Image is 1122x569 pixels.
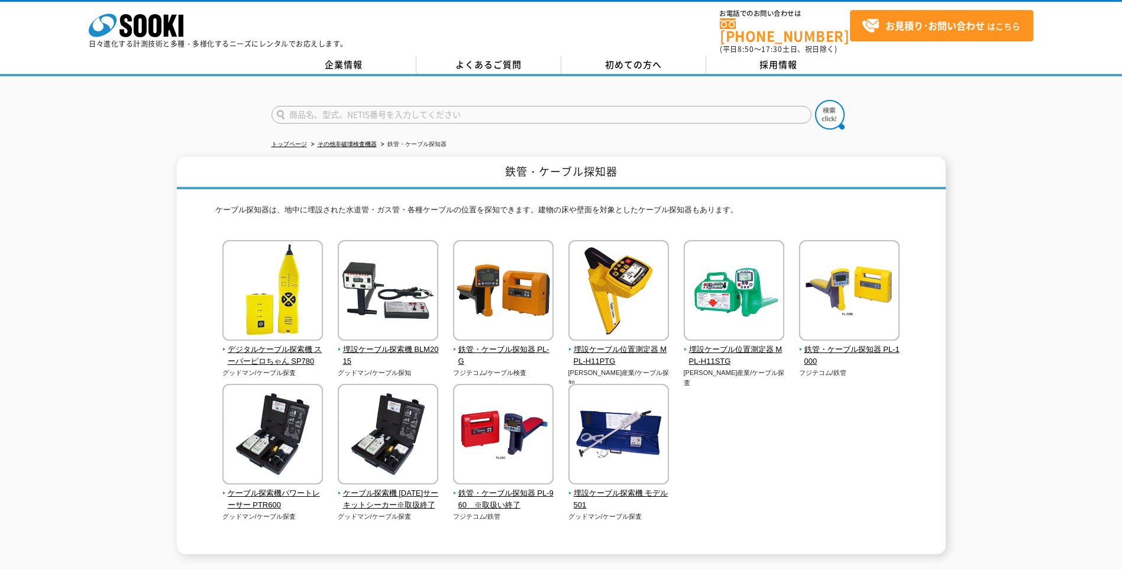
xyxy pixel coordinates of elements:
[338,332,439,368] a: 埋設ケーブル探索機 BLM2015
[338,476,439,512] a: ケーブル探索機 [DATE]サーキットシーカー※取扱終了
[338,512,439,522] p: グッドマン/ケーブル探査
[338,344,439,368] span: 埋設ケーブル探索機 BLM2015
[815,100,845,130] img: btn_search.png
[684,240,784,344] img: 埋設ケーブル位置測定器 MPL-H11STG
[222,344,324,368] span: デジタルケーブル探索機 スーパーピロちゃん SP780
[215,204,907,222] p: ケーブル探知器は、地中に埋設された水道管・ガス管・各種ケーブルの位置を探知できます。建物の床や壁面を対象としたケーブル探知器もあります。
[177,157,946,189] h1: 鉄管・ケーブル探知器
[318,141,377,147] a: その他非破壊検査機器
[271,56,416,74] a: 企業情報
[568,368,670,387] p: [PERSON_NAME]産業/ケーブル探知
[684,368,785,387] p: [PERSON_NAME]産業/ケーブル探査
[568,487,670,512] span: 埋設ケーブル探索機 モデル501
[561,56,706,74] a: 初めての方へ
[799,344,900,368] span: 鉄管・ケーブル探知器 PL-1000
[453,487,554,512] span: 鉄管・ケーブル探知器 PL-960 ※取扱い終了
[222,487,324,512] span: ケーブル探索機パワートレーサー PTR600
[222,476,324,512] a: ケーブル探索機パワートレーサー PTR600
[271,141,307,147] a: トップページ
[720,44,837,54] span: (平日 ～ 土日、祝日除く)
[568,384,669,487] img: 埋設ケーブル探索機 モデル501
[338,368,439,378] p: グッドマン/ケーブル探知
[568,332,670,368] a: 埋設ケーブル位置測定器 MPL-H11PTG
[453,384,554,487] img: 鉄管・ケーブル探知器 PL-960 ※取扱い終了
[850,10,1033,41] a: お見積り･お問い合わせはこちら
[222,368,324,378] p: グッドマン/ケーブル探査
[799,368,900,378] p: フジテコム/鉄管
[605,58,662,71] span: 初めての方へ
[222,512,324,522] p: グッドマン/ケーブル探査
[568,512,670,522] p: グッドマン/ケーブル探査
[89,40,348,47] p: 日々進化する計測技術と多種・多様化するニーズにレンタルでお応えします。
[453,240,554,344] img: 鉄管・ケーブル探知器 PL-G
[379,138,447,151] li: 鉄管・ケーブル探知器
[684,344,785,368] span: 埋設ケーブル位置測定器 MPL-H11STG
[568,240,669,344] img: 埋設ケーブル位置測定器 MPL-H11PTG
[453,344,554,368] span: 鉄管・ケーブル探知器 PL-G
[684,332,785,368] a: 埋設ケーブル位置測定器 MPL-H11STG
[738,44,754,54] span: 8:50
[862,17,1020,35] span: はこちら
[453,368,554,378] p: フジテコム/ケーブル検査
[271,106,811,124] input: 商品名、型式、NETIS番号を入力してください
[799,240,900,344] img: 鉄管・ケーブル探知器 PL-1000
[799,332,900,368] a: 鉄管・ケーブル探知器 PL-1000
[222,332,324,368] a: デジタルケーブル探索機 スーパーピロちゃん SP780
[222,384,323,487] img: ケーブル探索機パワートレーサー PTR600
[568,344,670,368] span: 埋設ケーブル位置測定器 MPL-H11PTG
[568,476,670,512] a: 埋設ケーブル探索機 モデル501
[720,10,850,17] span: お電話でのお問い合わせは
[453,476,554,512] a: 鉄管・ケーブル探知器 PL-960 ※取扱い終了
[453,512,554,522] p: フジテコム/鉄管
[416,56,561,74] a: よくあるご質問
[706,56,851,74] a: 採用情報
[338,487,439,512] span: ケーブル探索機 [DATE]サーキットシーカー※取扱終了
[885,18,985,33] strong: お見積り･お問い合わせ
[720,18,850,43] a: [PHONE_NUMBER]
[453,332,554,368] a: 鉄管・ケーブル探知器 PL-G
[338,384,438,487] img: ケーブル探索機 2011サーキットシーカー※取扱終了
[761,44,783,54] span: 17:30
[222,240,323,344] img: デジタルケーブル探索機 スーパーピロちゃん SP780
[338,240,438,344] img: 埋設ケーブル探索機 BLM2015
